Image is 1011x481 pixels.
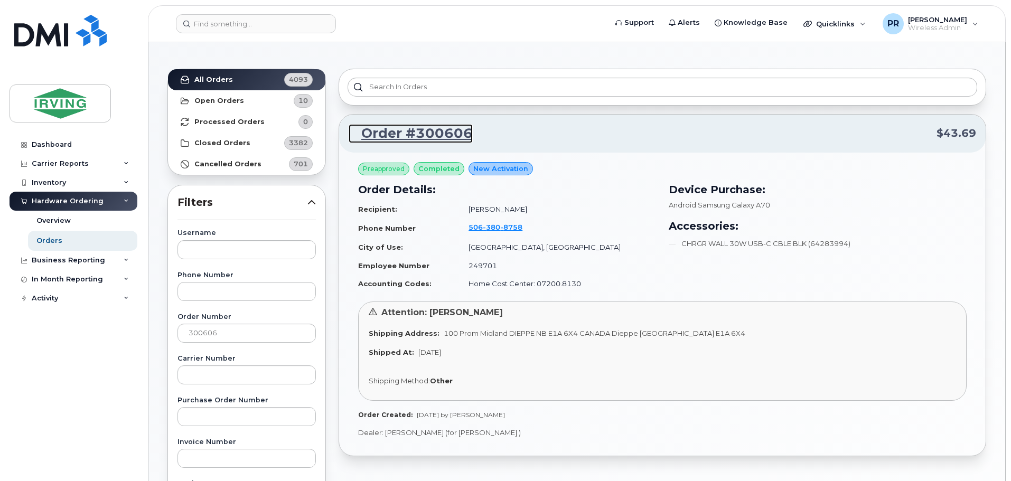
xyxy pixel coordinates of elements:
a: Processed Orders0 [168,111,325,133]
label: Username [177,230,316,237]
strong: Employee Number [358,261,429,270]
span: Knowledge Base [724,17,788,28]
h3: Accessories: [669,218,967,234]
span: Attention: [PERSON_NAME] [381,307,503,317]
a: Closed Orders3382 [168,133,325,154]
span: 3382 [289,138,308,148]
span: PR [887,17,899,30]
strong: All Orders [194,76,233,84]
strong: Open Orders [194,97,244,105]
span: $43.69 [937,126,976,141]
input: Search in orders [348,78,977,97]
a: All Orders4093 [168,69,325,90]
span: Shipping Method: [369,376,430,385]
span: [DATE] [418,348,441,356]
strong: Closed Orders [194,139,250,147]
a: 5063808758 [469,223,535,231]
a: Order #300606 [349,124,473,143]
span: Preapproved [363,164,405,174]
div: Quicklinks [796,13,873,34]
strong: Shipping Address: [369,329,439,337]
span: 10 [298,96,308,106]
strong: City of Use: [358,243,403,251]
span: [PERSON_NAME] [908,15,967,24]
h3: Order Details: [358,182,656,197]
li: CHRGR WALL 30W USB-C CBLE BLK (64283994) [669,239,967,249]
strong: Accounting Codes: [358,279,432,288]
span: 0 [303,117,308,127]
td: 249701 [459,257,656,275]
label: Purchase Order Number [177,397,316,404]
strong: Other [430,376,453,385]
label: Phone Number [177,272,316,279]
span: Wireless Admin [908,24,967,32]
span: 100 Prom Midland DIEPPE NB E1A 6X4 CANADA Dieppe [GEOGRAPHIC_DATA] E1A 6X4 [444,329,745,337]
span: completed [418,164,460,174]
strong: Recipient: [358,205,397,213]
label: Carrier Number [177,355,316,362]
span: 701 [294,159,308,169]
span: 506 [469,223,522,231]
input: Find something... [176,14,336,33]
span: Alerts [678,17,700,28]
a: Alerts [661,12,707,33]
label: Order Number [177,314,316,320]
strong: Order Created: [358,411,413,419]
strong: Processed Orders [194,118,265,126]
span: Support [624,17,654,28]
span: New Activation [473,164,528,174]
span: [DATE] by [PERSON_NAME] [417,411,505,419]
span: Quicklinks [816,20,855,28]
td: [GEOGRAPHIC_DATA], [GEOGRAPHIC_DATA] [459,238,656,257]
span: Filters [177,195,307,210]
strong: Phone Number [358,224,416,232]
strong: Cancelled Orders [194,160,261,168]
span: 8758 [500,223,522,231]
label: Invoice Number [177,439,316,446]
span: Android Samsung Galaxy A70 [669,201,770,209]
div: Poirier, Robert [875,13,986,34]
span: 4093 [289,74,308,84]
td: Home Cost Center: 07200.8130 [459,275,656,293]
a: Cancelled Orders701 [168,154,325,175]
strong: Shipped At: [369,348,414,356]
a: Knowledge Base [707,12,795,33]
span: 380 [483,223,500,231]
p: Dealer: [PERSON_NAME] (for [PERSON_NAME] ) [358,428,967,438]
a: Open Orders10 [168,90,325,111]
h3: Device Purchase: [669,182,967,197]
td: [PERSON_NAME] [459,200,656,219]
a: Support [608,12,661,33]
